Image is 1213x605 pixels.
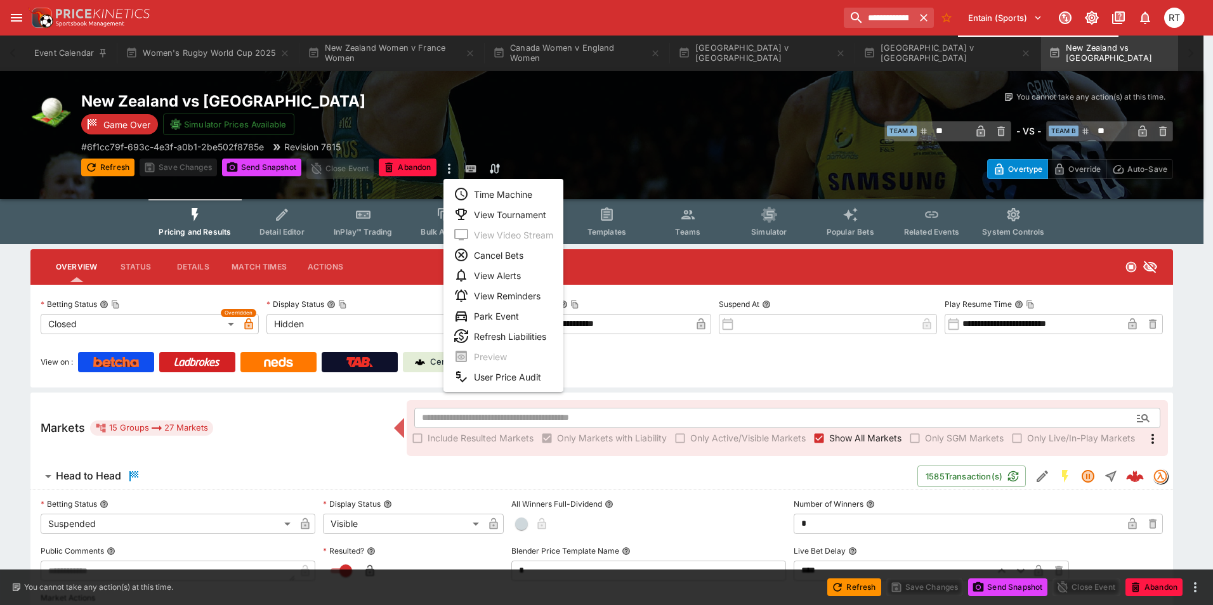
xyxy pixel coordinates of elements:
li: View Tournament [443,204,563,224]
li: Time Machine [443,184,563,204]
li: Park Event [443,306,563,326]
li: Cancel Bets [443,245,563,265]
li: Refresh Liabilities [443,326,563,346]
li: User Price Audit [443,367,563,387]
li: View Alerts [443,265,563,285]
li: View Reminders [443,285,563,306]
